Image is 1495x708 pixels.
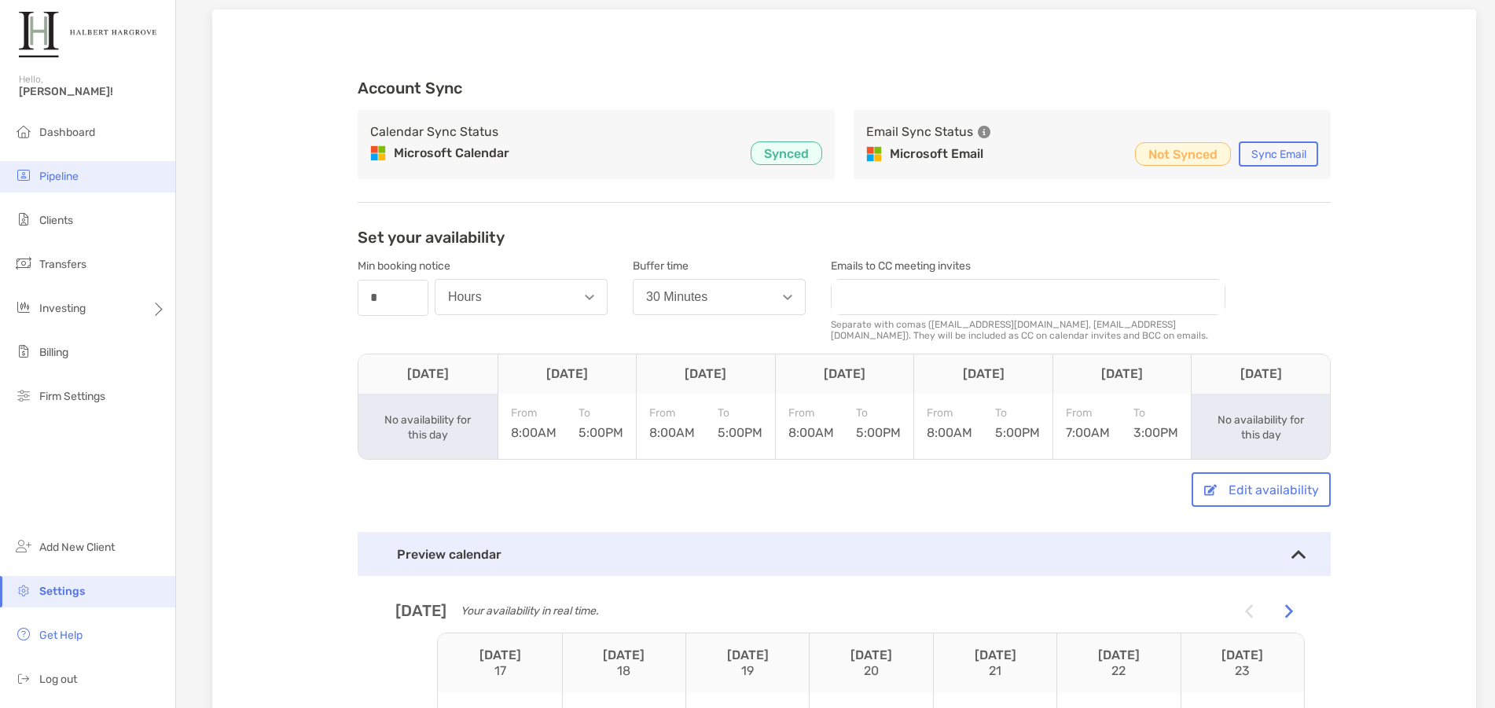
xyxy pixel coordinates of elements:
[19,6,156,63] img: Zoe Logo
[686,663,809,678] span: 19
[435,279,608,315] button: Hours
[927,406,972,440] div: 8:00AM
[649,406,695,440] div: 8:00AM
[633,259,806,273] div: Buffer time
[933,633,1056,692] th: [DATE]
[39,673,77,686] span: Log out
[866,146,882,162] img: Microsoft Email
[995,406,1040,420] span: To
[579,406,623,440] div: 5:00PM
[890,145,983,163] p: Microsoft Email
[395,601,602,620] div: [DATE]
[39,214,73,227] span: Clients
[14,386,33,405] img: firm-settings icon
[14,669,33,688] img: logout icon
[370,123,498,141] h3: Calendar Sync Status
[934,663,1056,678] span: 21
[39,170,79,183] span: Pipeline
[1239,141,1318,167] button: Sync Email
[39,541,115,554] span: Add New Client
[1291,550,1306,559] img: Toggle
[718,406,762,420] span: To
[562,633,685,692] th: [DATE]
[358,532,1331,576] div: Preview calendar
[511,406,556,440] div: 8:00AM
[831,259,1224,273] div: Emails to CC meeting invites
[1285,604,1293,618] img: Arrow icon
[39,346,68,359] span: Billing
[579,406,623,420] span: To
[438,633,561,692] th: [DATE]
[358,79,1331,97] h3: Account Sync
[1181,633,1304,692] th: [DATE]
[585,295,594,300] img: Open dropdown arrow
[831,319,1225,341] div: Separate with comas ([EMAIL_ADDRESS][DOMAIN_NAME], [EMAIL_ADDRESS][DOMAIN_NAME]). They will be in...
[718,406,762,440] div: 5:00PM
[14,210,33,229] img: clients icon
[563,663,685,678] span: 18
[358,354,498,394] th: [DATE]
[438,663,561,678] span: 17
[370,145,386,161] img: Microsoft Calendar
[14,625,33,644] img: get-help icon
[636,354,775,394] th: [DATE]
[1052,354,1192,394] th: [DATE]
[1133,406,1178,440] div: 3:00PM
[810,663,932,678] span: 20
[39,126,95,139] span: Dashboard
[39,585,85,598] span: Settings
[649,406,695,420] span: From
[1057,663,1180,678] span: 22
[14,254,33,273] img: transfers icon
[1245,604,1253,618] img: Arrow icon
[856,406,901,420] span: To
[1066,406,1110,420] span: From
[461,604,599,618] span: Your availability in real time.
[764,144,809,163] p: Synced
[1148,145,1218,164] p: Not Synced
[646,290,707,304] div: 30 Minutes
[866,123,973,141] h3: Email Sync Status
[39,390,105,403] span: Firm Settings
[511,406,556,420] span: From
[783,295,792,300] img: Open dropdown arrow
[14,122,33,141] img: dashboard icon
[19,85,166,98] span: [PERSON_NAME]!
[358,228,505,247] h2: Set your availability
[39,302,86,315] span: Investing
[14,298,33,317] img: investing icon
[380,413,476,442] div: No availability for this day
[809,633,932,692] th: [DATE]
[1066,406,1110,440] div: 7:00AM
[14,166,33,185] img: pipeline icon
[1191,354,1330,394] th: [DATE]
[1056,633,1180,692] th: [DATE]
[913,354,1052,394] th: [DATE]
[1204,484,1217,496] img: button icon
[14,342,33,361] img: billing icon
[788,406,834,420] span: From
[856,406,901,440] div: 5:00PM
[995,406,1040,440] div: 5:00PM
[39,629,83,642] span: Get Help
[39,258,86,271] span: Transfers
[633,279,806,315] button: 30 Minutes
[1213,413,1309,442] div: No availability for this day
[498,354,637,394] th: [DATE]
[448,290,482,304] div: Hours
[1181,663,1304,678] span: 23
[1133,406,1178,420] span: To
[927,406,972,420] span: From
[14,581,33,600] img: settings icon
[775,354,914,394] th: [DATE]
[14,537,33,556] img: add_new_client icon
[358,259,608,273] div: Min booking notice
[1192,472,1331,507] button: Edit availability
[788,406,834,440] div: 8:00AM
[394,144,509,163] p: Microsoft Calendar
[685,633,809,692] th: [DATE]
